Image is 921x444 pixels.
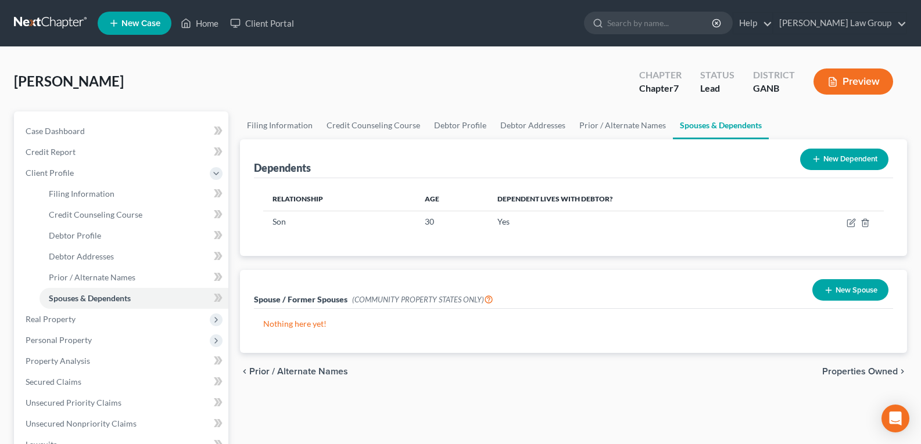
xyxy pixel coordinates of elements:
span: Secured Claims [26,377,81,387]
button: Preview [814,68,893,95]
span: Debtor Addresses [49,251,114,261]
div: Open Intercom Messenger [881,405,909,432]
a: Filing Information [40,183,228,204]
span: Debtor Profile [49,230,101,240]
a: Filing Information [240,111,320,139]
span: Credit Counseling Course [49,210,142,219]
a: Debtor Profile [40,225,228,246]
span: Spouses & Dependents [49,293,131,303]
span: Case Dashboard [26,126,85,136]
span: Prior / Alternate Names [249,367,348,376]
span: Spouse / Former Spouses [254,294,347,304]
span: [PERSON_NAME] [14,73,124,89]
span: Filing Information [49,189,114,198]
span: Prior / Alternate Names [49,272,135,282]
span: New Case [121,19,160,28]
a: Credit Counseling Course [320,111,427,139]
a: Case Dashboard [16,121,228,142]
td: Son [263,211,415,233]
span: Unsecured Priority Claims [26,398,121,407]
a: Unsecured Priority Claims [16,392,228,413]
a: Debtor Profile [427,111,493,139]
a: Credit Counseling Course [40,204,228,225]
div: Chapter [639,68,682,82]
a: Debtor Addresses [493,111,572,139]
button: New Spouse [812,279,888,301]
div: Lead [700,82,734,95]
a: Prior / Alternate Names [40,267,228,288]
input: Search by name... [607,12,714,34]
div: Dependents [254,161,311,175]
th: Age [415,187,488,211]
span: Personal Property [26,335,92,345]
th: Dependent lives with debtor? [488,187,782,211]
span: Credit Report [26,147,76,157]
span: (COMMUNITY PROPERTY STATES ONLY) [352,295,493,304]
span: Real Property [26,314,76,324]
td: 30 [415,211,488,233]
a: Home [175,13,224,34]
a: Credit Report [16,142,228,163]
a: Spouses & Dependents [673,111,769,139]
a: Secured Claims [16,371,228,392]
a: Client Portal [224,13,300,34]
span: Property Analysis [26,356,90,366]
div: Status [700,68,734,82]
a: Debtor Addresses [40,246,228,267]
p: Nothing here yet! [263,318,884,330]
button: chevron_left Prior / Alternate Names [240,367,348,376]
button: Properties Owned chevron_right [822,367,907,376]
a: Spouses & Dependents [40,288,228,309]
a: Unsecured Nonpriority Claims [16,413,228,434]
div: GANB [753,82,795,95]
td: Yes [488,211,782,233]
a: Help [733,13,772,34]
span: Unsecured Nonpriority Claims [26,418,137,428]
a: [PERSON_NAME] Law Group [773,13,906,34]
span: 7 [673,82,679,93]
span: Client Profile [26,168,74,178]
span: Properties Owned [822,367,898,376]
a: Property Analysis [16,351,228,371]
div: District [753,68,795,82]
a: Prior / Alternate Names [572,111,673,139]
button: New Dependent [800,149,888,170]
div: Chapter [639,82,682,95]
th: Relationship [263,187,415,211]
i: chevron_left [240,367,249,376]
i: chevron_right [898,367,907,376]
